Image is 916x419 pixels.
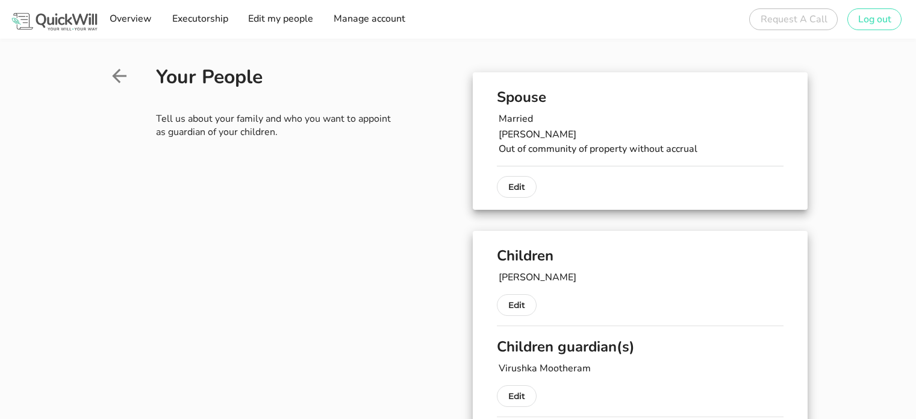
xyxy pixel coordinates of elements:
[248,12,313,25] span: Edit my people
[497,336,784,358] h2: Children guardian(s)
[499,127,784,142] p: [PERSON_NAME]
[847,8,902,30] button: Log out
[858,13,891,26] span: Log out
[508,298,525,312] p: Edit
[156,100,399,139] p: Tell us about your family and who you want to appoint as guardian of your children.
[109,12,152,25] span: Overview
[499,112,784,126] p: Married
[105,7,155,31] a: Overview
[499,270,784,285] p: [PERSON_NAME]
[10,11,99,32] img: Logo
[167,7,231,31] a: Executorship
[497,176,537,198] button: Edit
[329,7,408,31] a: Manage account
[156,66,399,88] h1: Your People
[499,142,784,156] p: Out of community of property without accrual
[499,361,784,376] p: Virushka Mootheram
[332,12,405,25] span: Manage account
[497,294,537,316] button: Edit
[497,86,784,108] h2: Spouse
[244,7,317,31] a: Edit my people
[171,12,228,25] span: Executorship
[508,389,525,403] p: Edit
[497,245,784,266] h2: Children
[508,180,525,194] p: Edit
[497,385,537,407] button: Edit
